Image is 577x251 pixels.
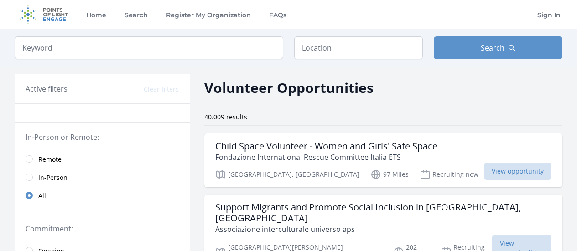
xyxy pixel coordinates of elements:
[144,85,179,94] button: Clear filters
[294,36,423,59] input: Location
[434,36,562,59] button: Search
[15,168,190,186] a: In-Person
[38,191,46,200] span: All
[38,173,68,182] span: In-Person
[26,132,179,143] legend: In-Person or Remote:
[204,133,562,187] a: Child Space Volunteer - Women and Girls' Safe Space Fondazione International Rescue Committee Ita...
[15,186,190,205] a: All
[15,150,190,168] a: Remote
[215,202,551,224] h3: Support Migrants and Promote Social Inclusion in [GEOGRAPHIC_DATA], [GEOGRAPHIC_DATA]
[484,163,551,180] span: View opportunity
[215,224,551,235] p: Associazione interculturale universo aps
[215,169,359,180] p: [GEOGRAPHIC_DATA], [GEOGRAPHIC_DATA]
[26,83,68,94] h3: Active filters
[481,42,504,53] span: Search
[215,141,437,152] h3: Child Space Volunteer - Women and Girls' Safe Space
[420,169,478,180] p: Recruiting now
[15,36,283,59] input: Keyword
[215,152,437,163] p: Fondazione International Rescue Committee Italia ETS
[204,77,374,98] h2: Volunteer Opportunities
[204,113,247,121] span: 40.009 results
[38,155,62,164] span: Remote
[26,223,179,234] legend: Commitment:
[370,169,409,180] p: 97 Miles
